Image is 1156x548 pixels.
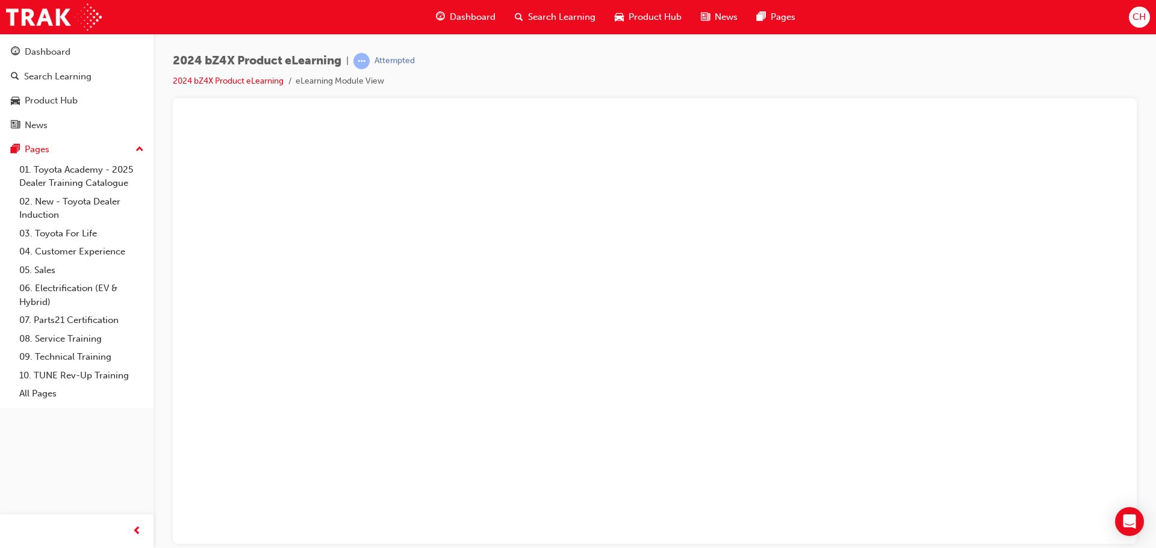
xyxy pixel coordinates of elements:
[14,279,149,311] a: 06. Electrification (EV & Hybrid)
[132,524,141,539] span: prev-icon
[25,143,49,156] div: Pages
[5,138,149,161] button: Pages
[353,53,370,69] span: learningRecordVerb_ATTEMPT-icon
[25,119,48,132] div: News
[426,5,505,29] a: guage-iconDashboard
[14,348,149,366] a: 09. Technical Training
[374,55,415,67] div: Attempted
[24,70,92,84] div: Search Learning
[5,38,149,138] button: DashboardSearch LearningProduct HubNews
[14,366,149,385] a: 10. TUNE Rev-Up Training
[25,94,78,108] div: Product Hub
[629,10,682,24] span: Product Hub
[346,54,349,68] span: |
[701,10,710,25] span: news-icon
[747,5,805,29] a: pages-iconPages
[14,242,149,261] a: 04. Customer Experience
[14,330,149,348] a: 08. Service Training
[11,144,20,155] span: pages-icon
[691,5,747,29] a: news-iconNews
[11,72,19,82] span: search-icon
[14,161,149,192] a: 01. Toyota Academy - 2025 Dealer Training Catalogue
[5,90,149,112] a: Product Hub
[11,120,20,131] span: news-icon
[11,47,20,58] span: guage-icon
[14,192,149,224] a: 02. New - Toyota Dealer Induction
[1129,7,1150,28] button: CH
[528,10,595,24] span: Search Learning
[14,384,149,403] a: All Pages
[515,10,523,25] span: search-icon
[757,10,766,25] span: pages-icon
[173,54,341,68] span: 2024 bZ4X Product eLearning
[605,5,691,29] a: car-iconProduct Hub
[6,4,102,31] img: Trak
[5,66,149,88] a: Search Learning
[771,10,795,24] span: Pages
[615,10,624,25] span: car-icon
[1115,507,1144,536] div: Open Intercom Messenger
[173,76,284,86] a: 2024 bZ4X Product eLearning
[14,224,149,243] a: 03. Toyota For Life
[14,311,149,330] a: 07. Parts21 Certification
[715,10,738,24] span: News
[25,45,70,59] div: Dashboard
[1133,10,1146,24] span: CH
[5,114,149,137] a: News
[14,261,149,280] a: 05. Sales
[436,10,445,25] span: guage-icon
[505,5,605,29] a: search-iconSearch Learning
[5,41,149,63] a: Dashboard
[450,10,496,24] span: Dashboard
[135,142,144,158] span: up-icon
[296,75,384,88] li: eLearning Module View
[11,96,20,106] span: car-icon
